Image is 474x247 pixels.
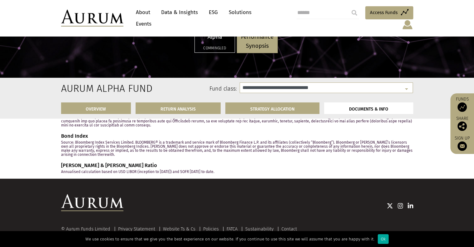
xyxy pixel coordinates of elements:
span: Access Funds [370,9,398,16]
img: Linkedin icon [408,203,413,209]
a: ESG [206,7,221,18]
a: OVERVIEW [61,102,131,114]
div: Share [453,116,471,131]
a: Privacy Statement [118,226,155,232]
a: Solutions [226,7,255,18]
div: This website is operated by Aurum Funds Limited, authorised and regulated by the Financial Conduc... [61,227,413,246]
a: Funds [453,96,471,112]
strong: Bond Index [61,133,88,139]
a: Data & Insights [158,7,201,18]
a: STRATEGY ALLOCATION [225,102,319,114]
img: account-icon.svg [402,19,413,30]
a: FATCA [227,226,237,232]
img: Access Funds [457,102,467,112]
div: Ok [378,234,389,244]
a: Sustainability [245,226,274,232]
strong: [PERSON_NAME] & [PERSON_NAME] Ratio [61,162,157,168]
p: Alpha [199,32,231,42]
img: Twitter icon [387,203,393,209]
img: Sign up to our newsletter [457,141,467,151]
img: Aurum Logo [61,194,123,211]
a: Access Funds [365,6,413,19]
a: Website Ts & Cs [163,226,195,232]
h2: Aurum Alpha Fund [61,82,112,94]
a: About [133,7,153,18]
h5: Commingled [199,46,231,50]
a: Sign up [453,136,471,151]
p: Annualised calculation based on USD LIBOR (inception to [DATE]) and SOFR [DATE] to date. [61,170,413,174]
label: Fund class: [121,85,237,93]
p: Performance Synopsis [241,32,274,51]
img: Share this post [457,121,467,131]
p: Source: Bloomberg Index Services Limited. BLOOMBERG® is a trademark and service mark of Bloomberg... [61,141,413,157]
a: Contact [281,226,297,232]
img: Instagram icon [398,203,403,209]
img: Aurum [61,10,123,27]
a: RETURN ANALYSIS [136,102,221,114]
input: Submit [348,7,361,19]
div: © Aurum Funds Limited [61,227,113,231]
a: Policies [203,226,219,232]
a: Events [133,18,151,30]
